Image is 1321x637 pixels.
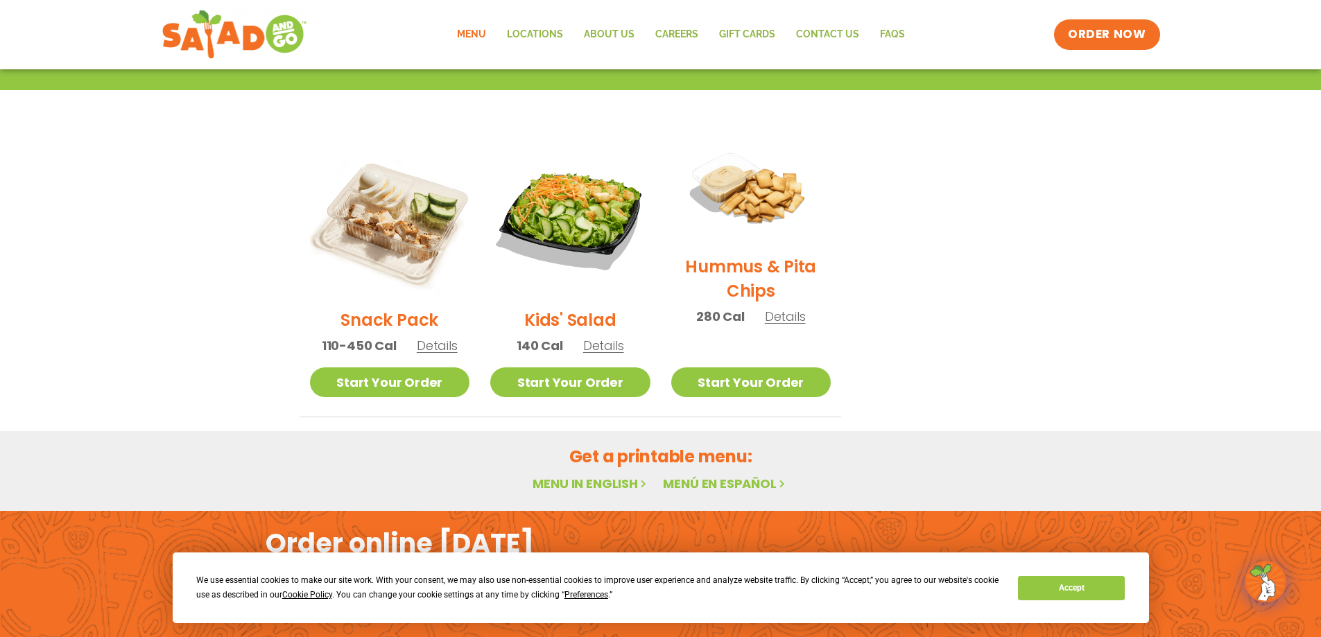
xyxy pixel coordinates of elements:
[162,7,308,62] img: new-SAG-logo-768×292
[497,19,573,51] a: Locations
[583,337,624,354] span: Details
[1018,576,1125,600] button: Accept
[696,307,745,326] span: 280 Cal
[417,337,458,354] span: Details
[517,336,563,355] span: 140 Cal
[671,367,831,397] a: Start Your Order
[300,444,1022,469] h2: Get a printable menu:
[1054,19,1159,50] a: ORDER NOW
[340,308,438,332] h2: Snack Pack
[447,19,497,51] a: Menu
[266,526,534,560] h2: Order online [DATE]
[765,308,806,325] span: Details
[310,367,470,397] a: Start Your Order
[310,137,470,297] img: Product photo for Snack Pack
[786,19,870,51] a: Contact Us
[490,367,650,397] a: Start Your Order
[663,475,788,492] a: Menú en español
[533,475,649,492] a: Menu in English
[196,573,1001,602] div: We use essential cookies to make our site work. With your consent, we may also use non-essential ...
[173,552,1149,623] div: Cookie Consent Prompt
[709,19,786,51] a: GIFT CARDS
[564,590,608,600] span: Preferences
[573,19,645,51] a: About Us
[1068,26,1146,43] span: ORDER NOW
[870,19,915,51] a: FAQs
[1246,562,1285,601] img: wpChatIcon
[671,137,831,244] img: Product photo for Hummus & Pita Chips
[322,336,397,355] span: 110-450 Cal
[764,551,901,596] img: appstore
[282,590,332,600] span: Cookie Policy
[524,308,616,332] h2: Kids' Salad
[671,254,831,303] h2: Hummus & Pita Chips
[447,19,915,51] nav: Menu
[490,137,650,297] img: Product photo for Kids’ Salad
[645,19,709,51] a: Careers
